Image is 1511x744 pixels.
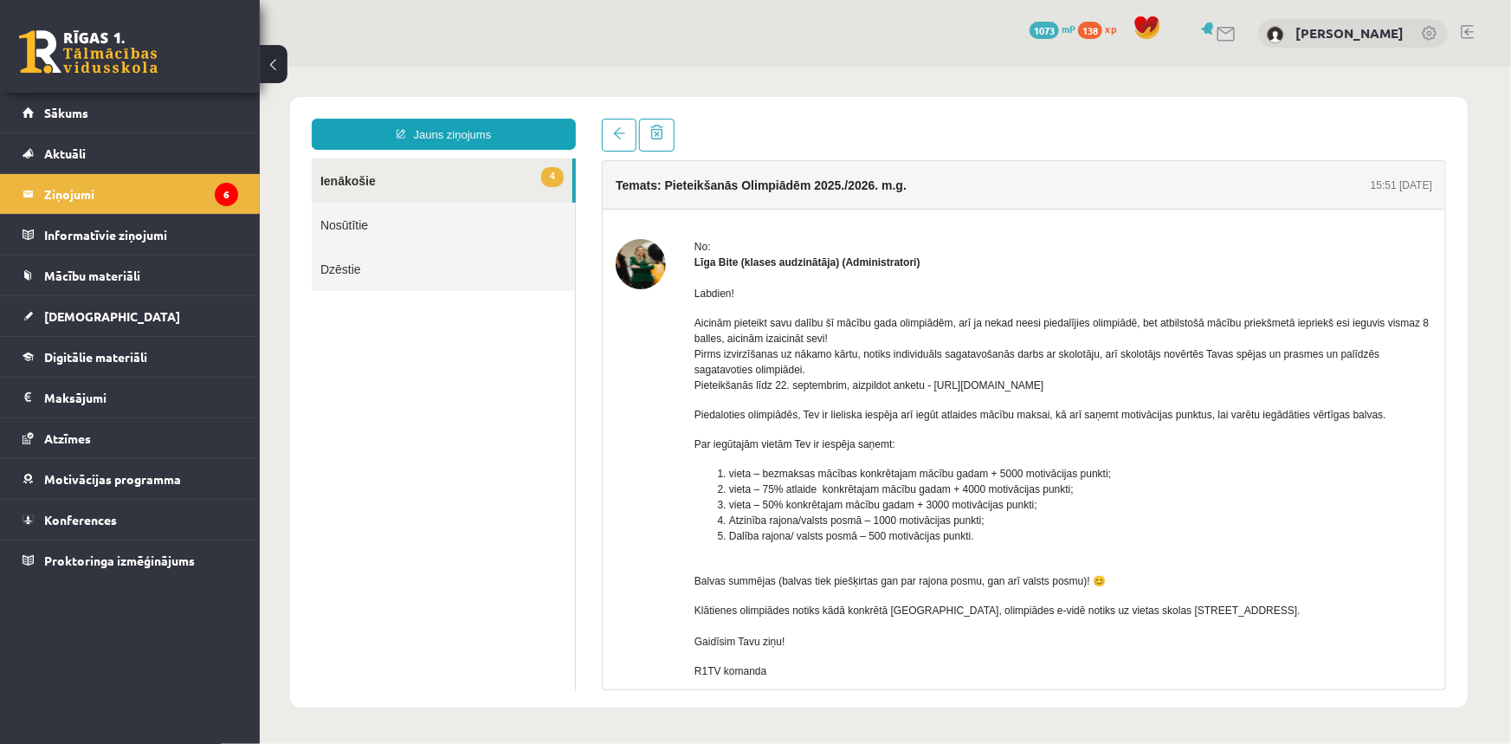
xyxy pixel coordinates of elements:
img: Līga Bite (klases audzinātāja) [356,172,406,223]
span: 4 [281,100,304,120]
p: Aicinām pieteikt savu dalību šī mācību gada olimpiādēm, arī ja nekad neesi piedalījies olimpiādē,... [435,249,1172,327]
span: Motivācijas programma [44,471,181,487]
span: 138 [1078,22,1102,39]
a: Atzīmes [23,418,238,458]
legend: Ziņojumi [44,174,238,214]
span: Aktuāli [44,146,86,161]
span: Atzīmes [44,430,91,446]
h4: Temats: Pieteikšanās Olimpiādēm 2025./2026. m.g. [356,112,647,126]
a: Ziņojumi6 [23,174,238,214]
a: Dzēstie [52,180,315,224]
span: Digitālie materiāli [44,349,147,365]
p: Balvas summējas (balvas tiek piešķirtas gan par rajona posmu, gan arī valsts posmu)! 😊 [435,507,1172,522]
span: Konferences [44,512,117,527]
a: Jauns ziņojums [52,52,316,83]
span: xp [1105,22,1116,36]
p: Piedaloties olimpiādēs, Tev ir lieliska iespēja arī iegūt atlaides mācību maksai, kā arī saņemt m... [435,340,1172,356]
span: mP [1062,22,1075,36]
li: vieta – 50% konkrētajam mācību gadam + 3000 motivācijas punkti; [469,430,1172,446]
div: No: [435,172,1172,188]
a: Sākums [23,93,238,133]
p: Par iegūtajām vietām Tev ir iespēja saņemt: [435,370,1172,385]
a: 138 xp [1078,22,1125,36]
a: Motivācijas programma [23,459,238,499]
a: Proktoringa izmēģinājums [23,540,238,580]
span: Sākums [44,105,88,120]
a: Konferences [23,500,238,540]
a: Aktuāli [23,133,238,173]
legend: Maksājumi [44,378,238,417]
span: [DEMOGRAPHIC_DATA] [44,308,180,324]
span: Proktoringa izmēģinājums [44,553,195,568]
a: Nosūtītie [52,136,315,180]
a: Informatīvie ziņojumi [23,215,238,255]
p: Labdien! [435,219,1172,235]
a: [PERSON_NAME] [1295,24,1404,42]
img: Daniela Mazurēviča [1267,26,1284,43]
li: Dalība rajona/ valsts posmā – 500 motivācijas punkti. [469,462,1172,477]
span: Mācību materiāli [44,268,140,283]
span: 1073 [1030,22,1059,39]
strong: Līga Bite (klases audzinātāja) (Administratori) [435,190,661,202]
li: vieta – bezmaksas mācības konkrētajam mācību gadam + 5000 motivācijas punkti; [469,399,1172,415]
a: 4Ienākošie [52,92,313,136]
a: Mācību materiāli [23,256,238,295]
div: 15:51 [DATE] [1111,111,1172,126]
p: Klātienes olimpiādes notiks kādā konkrētā [GEOGRAPHIC_DATA], olimpiādes e-vidē notiks uz vietas s... [435,536,1172,583]
a: Rīgas 1. Tālmācības vidusskola [19,30,158,74]
a: Maksājumi [23,378,238,417]
li: vieta – 75% atlaide konkrētajam mācību gadam + 4000 motivācijas punkti; [469,415,1172,430]
a: [DEMOGRAPHIC_DATA] [23,296,238,336]
legend: Informatīvie ziņojumi [44,215,238,255]
a: Digitālie materiāli [23,337,238,377]
i: 6 [215,183,238,206]
p: R1TV komanda [435,597,1172,612]
li: Atzinība rajona/valsts posmā – 1000 motivācijas punkti; [469,446,1172,462]
a: 1073 mP [1030,22,1075,36]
